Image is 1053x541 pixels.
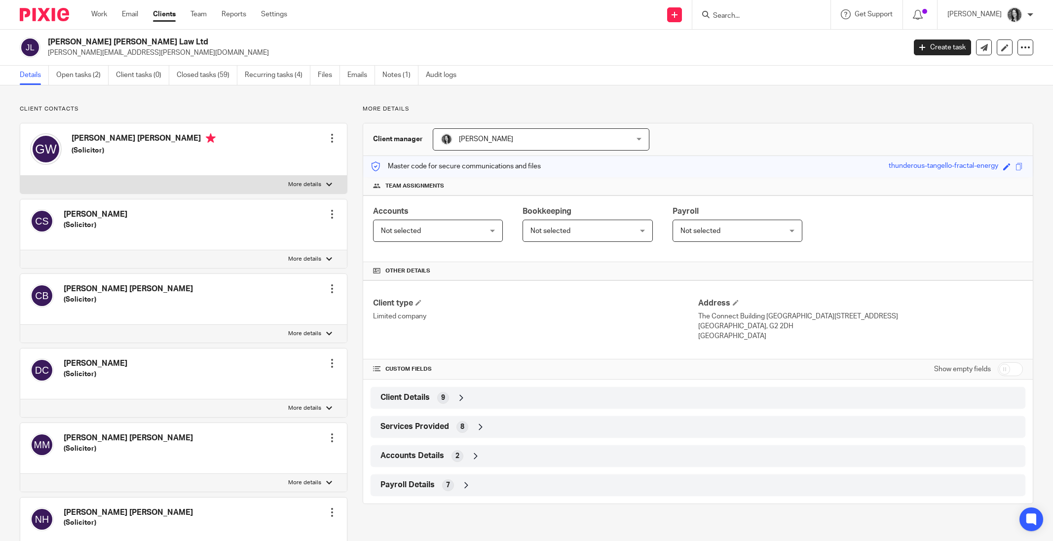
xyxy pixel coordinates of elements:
a: Create task [914,39,971,55]
a: Emails [347,66,375,85]
h4: [PERSON_NAME] [PERSON_NAME] [64,284,193,294]
a: Notes (1) [382,66,418,85]
a: Settings [261,9,287,19]
a: Clients [153,9,176,19]
span: Accounts [373,207,409,215]
a: Team [190,9,207,19]
span: Accounts Details [380,451,444,461]
img: svg%3E [30,133,62,165]
h4: [PERSON_NAME] [64,358,127,369]
h4: [PERSON_NAME] [64,209,127,220]
span: Get Support [855,11,893,18]
h4: [PERSON_NAME] [PERSON_NAME] [64,507,193,518]
h5: (Solicitor) [72,146,216,155]
p: [GEOGRAPHIC_DATA], G2 2DH [698,321,1023,331]
p: More details [288,255,321,263]
h5: (Solicitor) [64,444,193,454]
h3: Client manager [373,134,423,144]
a: Reports [222,9,246,19]
img: svg%3E [30,358,54,382]
h4: [PERSON_NAME] [PERSON_NAME] [64,433,193,443]
span: 9 [441,393,445,403]
p: More details [363,105,1033,113]
h4: Client type [373,298,698,309]
img: svg%3E [30,284,54,308]
span: 7 [446,480,450,490]
span: 2 [455,451,459,461]
a: Client tasks (0) [116,66,169,85]
p: [PERSON_NAME][EMAIL_ADDRESS][PERSON_NAME][DOMAIN_NAME] [48,48,899,58]
img: svg%3E [30,433,54,457]
a: Closed tasks (59) [177,66,237,85]
img: svg%3E [30,507,54,531]
a: Files [318,66,340,85]
img: svg%3E [20,37,40,58]
span: Client Details [380,392,430,403]
span: Not selected [381,228,421,234]
a: Details [20,66,49,85]
span: Services Provided [380,422,449,432]
img: Pixie [20,8,69,21]
h5: (Solicitor) [64,369,127,379]
a: Open tasks (2) [56,66,109,85]
p: Master code for secure communications and files [371,161,541,171]
p: Client contacts [20,105,347,113]
i: Primary [206,133,216,143]
span: 8 [460,422,464,432]
span: Team assignments [385,182,444,190]
a: Audit logs [426,66,464,85]
p: More details [288,330,321,338]
h4: CUSTOM FIELDS [373,365,698,373]
img: brodie%203%20small.jpg [441,133,452,145]
a: Recurring tasks (4) [245,66,310,85]
p: More details [288,479,321,487]
span: Payroll [673,207,699,215]
div: thunderous-tangello-fractal-energy [889,161,998,172]
p: Limited company [373,311,698,321]
a: Work [91,9,107,19]
h4: [PERSON_NAME] [PERSON_NAME] [72,133,216,146]
span: [PERSON_NAME] [459,136,513,143]
p: [GEOGRAPHIC_DATA] [698,331,1023,341]
h5: (Solicitor) [64,295,193,305]
p: More details [288,181,321,189]
img: brodie%203%20small.jpg [1007,7,1022,23]
input: Search [712,12,801,21]
label: Show empty fields [934,364,991,374]
h2: [PERSON_NAME] [PERSON_NAME] Law Ltd [48,37,729,47]
span: Not selected [680,228,720,234]
span: Other details [385,267,430,275]
span: Payroll Details [380,480,435,490]
p: [PERSON_NAME] [947,9,1002,19]
p: The Connect Building [GEOGRAPHIC_DATA][STREET_ADDRESS] [698,311,1023,321]
span: Bookkeeping [523,207,571,215]
p: More details [288,404,321,412]
a: Email [122,9,138,19]
h4: Address [698,298,1023,309]
img: svg%3E [30,209,54,233]
h5: (Solicitor) [64,220,127,230]
h5: (Solicitor) [64,518,193,528]
span: Not selected [530,228,570,234]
